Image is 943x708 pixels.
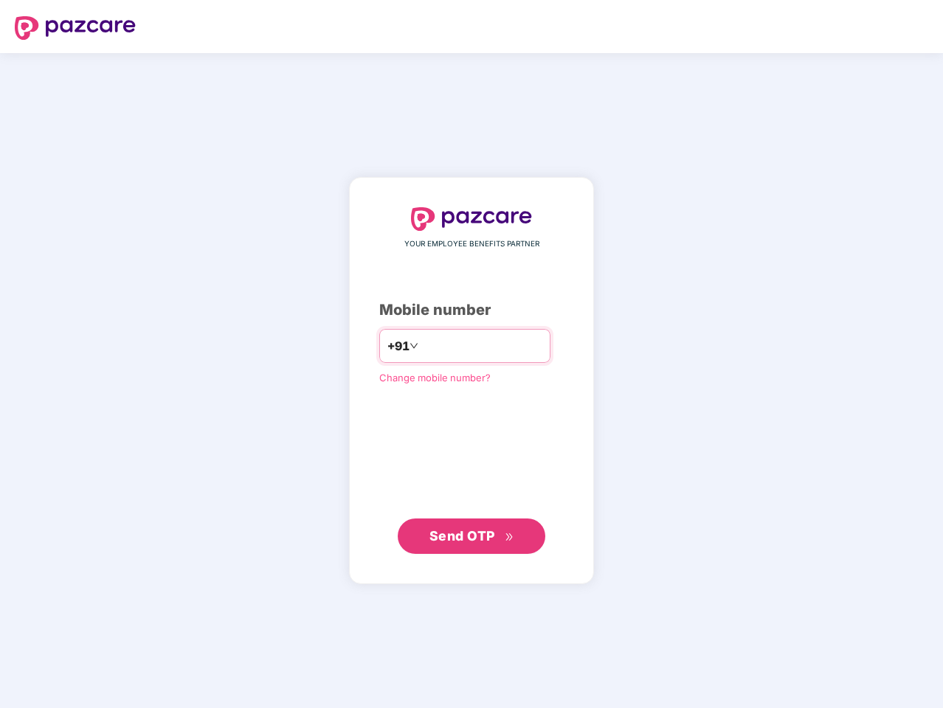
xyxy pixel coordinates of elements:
span: down [410,341,418,350]
span: double-right [505,532,514,542]
a: Change mobile number? [379,372,491,383]
span: YOUR EMPLOYEE BENEFITS PARTNER [404,238,539,250]
img: logo [411,207,532,231]
img: logo [15,16,136,40]
div: Mobile number [379,299,564,322]
button: Send OTPdouble-right [398,518,545,554]
span: Send OTP [429,528,495,544]
span: +91 [387,337,410,355]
